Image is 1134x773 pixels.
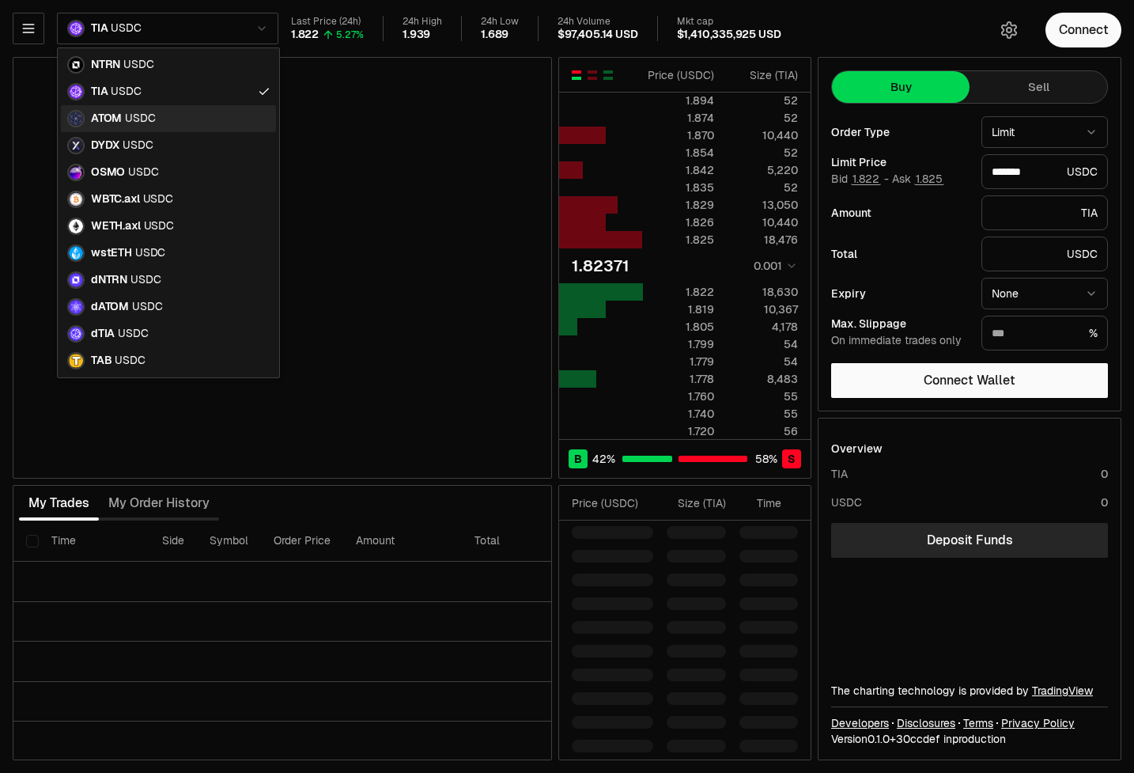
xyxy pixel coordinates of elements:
img: TIA Logo [69,85,83,99]
img: NTRN Logo [69,58,83,72]
span: USDC [130,273,161,287]
span: USDC [123,58,153,72]
span: WBTC.axl [91,192,140,207]
span: dATOM [91,300,129,314]
span: USDC [144,219,174,233]
img: WETH.axl Logo [69,219,83,233]
span: USDC [123,138,153,153]
span: USDC [115,354,145,368]
img: dTIA Logo [69,327,83,341]
span: dTIA [91,327,115,341]
span: TAB [91,354,112,368]
img: TAB Logo [69,354,83,368]
span: USDC [132,300,162,314]
span: dNTRN [91,273,127,287]
span: USDC [111,85,141,99]
span: USDC [125,112,155,126]
img: dNTRN Logo [69,273,83,287]
span: TIA [91,85,108,99]
img: OSMO Logo [69,165,83,180]
img: ATOM Logo [69,112,83,126]
span: WETH.axl [91,219,141,233]
img: DYDX Logo [69,138,83,153]
img: wstETH Logo [69,246,83,260]
span: USDC [135,246,165,260]
span: OSMO [91,165,125,180]
span: wstETH [91,246,132,260]
img: WBTC.axl Logo [69,192,83,207]
span: USDC [128,165,158,180]
span: NTRN [91,58,120,72]
span: USDC [143,192,173,207]
span: ATOM [91,112,122,126]
span: DYDX [91,138,119,153]
img: dATOM Logo [69,300,83,314]
span: USDC [118,327,148,341]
